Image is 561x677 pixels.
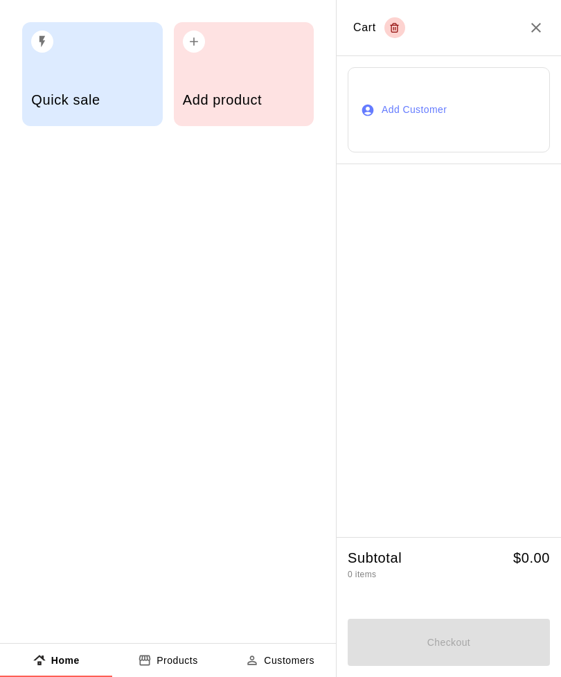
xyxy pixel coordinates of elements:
h5: Add product [183,91,305,109]
div: Cart [353,17,405,38]
p: Home [51,653,80,668]
p: Customers [264,653,314,668]
button: Add Customer [348,67,550,153]
button: Close [528,19,544,36]
h5: Subtotal [348,549,402,568]
h5: $ 0.00 [513,549,550,568]
p: Products [157,653,198,668]
button: Empty cart [384,17,405,38]
span: 0 items [348,570,376,579]
button: Add product [174,22,314,126]
h5: Quick sale [31,91,153,109]
button: Quick sale [22,22,163,126]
